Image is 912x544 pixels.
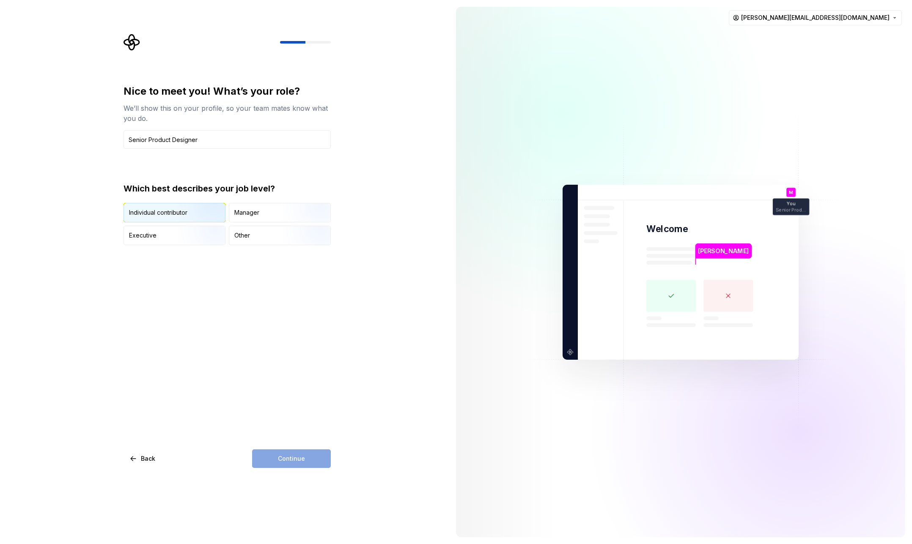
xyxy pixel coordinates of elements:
[124,103,331,123] div: We’ll show this on your profile, so your team mates know what you do.
[124,130,331,149] input: Job title
[124,449,162,468] button: Back
[776,208,806,212] p: Senior Product Designer
[124,183,331,194] div: Which best describes your job level?
[234,231,250,240] div: Other
[741,14,890,22] span: [PERSON_NAME][EMAIL_ADDRESS][DOMAIN_NAME]
[129,208,187,217] div: Individual contributor
[729,10,902,25] button: [PERSON_NAME][EMAIL_ADDRESS][DOMAIN_NAME]
[787,201,795,206] p: You
[141,454,155,463] span: Back
[129,231,157,240] div: Executive
[124,85,331,98] div: Nice to meet you! What’s your role?
[698,246,749,255] p: [PERSON_NAME]
[646,223,688,235] p: Welcome
[124,34,140,51] svg: Supernova Logo
[234,208,259,217] div: Manager
[789,190,793,194] p: M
